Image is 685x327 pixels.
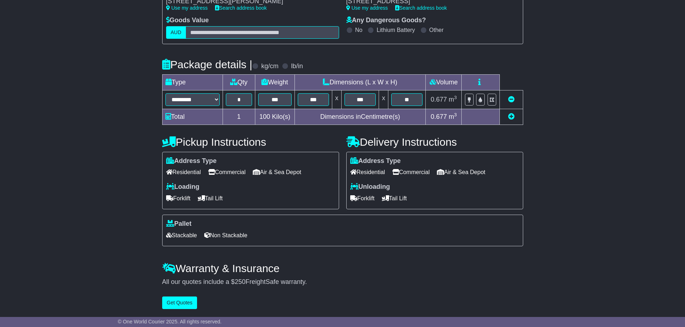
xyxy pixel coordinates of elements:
[382,193,407,204] span: Tail Lift
[437,167,485,178] span: Air & Sea Depot
[454,112,457,117] sup: 3
[166,167,201,178] span: Residential
[355,27,362,33] label: No
[208,167,246,178] span: Commercial
[215,5,267,11] a: Search address book
[350,183,390,191] label: Unloading
[162,262,523,274] h4: Warranty & Insurance
[376,27,415,33] label: Lithium Battery
[350,193,375,204] span: Forklift
[166,5,208,11] a: Use my address
[429,27,444,33] label: Other
[198,193,223,204] span: Tail Lift
[294,109,426,125] td: Dimensions in Centimetre(s)
[223,74,255,90] td: Qty
[162,109,223,125] td: Total
[294,74,426,90] td: Dimensions (L x W x H)
[291,62,303,70] label: lb/in
[454,95,457,100] sup: 3
[223,109,255,125] td: 1
[346,5,388,11] a: Use my address
[392,167,430,178] span: Commercial
[166,230,197,241] span: Stackable
[162,136,339,148] h4: Pickup Instructions
[166,157,217,165] label: Address Type
[350,167,385,178] span: Residential
[332,90,341,109] td: x
[261,62,278,70] label: kg/cm
[379,90,388,109] td: x
[449,113,457,120] span: m
[431,96,447,103] span: 0.677
[166,17,209,24] label: Goods Value
[259,113,270,120] span: 100
[255,109,294,125] td: Kilo(s)
[395,5,447,11] a: Search address book
[118,319,222,324] span: © One World Courier 2025. All rights reserved.
[346,17,426,24] label: Any Dangerous Goods?
[166,26,186,39] label: AUD
[204,230,247,241] span: Non Stackable
[162,59,252,70] h4: Package details |
[166,220,192,228] label: Pallet
[162,74,223,90] td: Type
[162,296,197,309] button: Get Quotes
[431,113,447,120] span: 0.677
[346,136,523,148] h4: Delivery Instructions
[166,183,200,191] label: Loading
[255,74,294,90] td: Weight
[253,167,301,178] span: Air & Sea Depot
[166,193,191,204] span: Forklift
[162,278,523,286] div: All our quotes include a $ FreightSafe warranty.
[426,74,462,90] td: Volume
[449,96,457,103] span: m
[350,157,401,165] label: Address Type
[508,113,515,120] a: Add new item
[508,96,515,103] a: Remove this item
[235,278,246,285] span: 250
